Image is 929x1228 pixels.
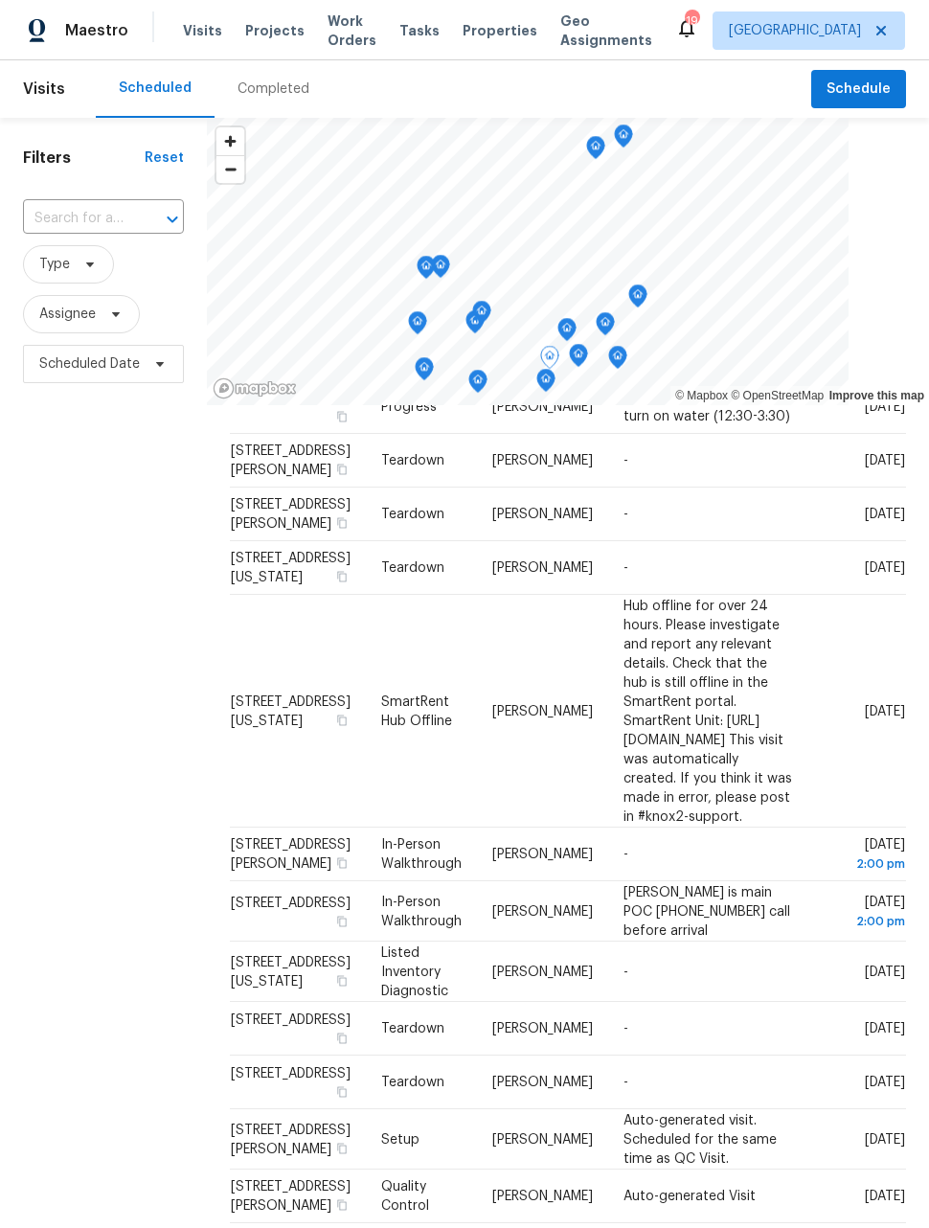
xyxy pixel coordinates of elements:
[207,118,849,405] canvas: Map
[557,318,577,348] div: Map marker
[39,255,70,274] span: Type
[381,945,448,997] span: Listed Inventory Diagnostic
[685,11,698,31] div: 19
[231,444,351,477] span: [STREET_ADDRESS][PERSON_NAME]
[623,885,790,937] span: [PERSON_NAME] is main POC [PHONE_NUMBER] call before arrival
[417,256,436,285] div: Map marker
[381,1022,444,1035] span: Teardown
[381,838,462,871] span: In-Person Walkthrough
[333,1139,351,1156] button: Copy Address
[333,408,351,425] button: Copy Address
[824,895,905,930] span: [DATE]
[492,965,593,978] span: [PERSON_NAME]
[492,848,593,861] span: [PERSON_NAME]
[231,896,351,909] span: [STREET_ADDRESS]
[586,136,605,166] div: Map marker
[245,21,305,40] span: Projects
[381,1180,429,1213] span: Quality Control
[119,79,192,98] div: Scheduled
[865,508,905,521] span: [DATE]
[333,1083,351,1101] button: Copy Address
[333,854,351,872] button: Copy Address
[492,1190,593,1203] span: [PERSON_NAME]
[465,310,485,340] div: Map marker
[231,1013,351,1027] span: [STREET_ADDRESS]
[492,1076,593,1089] span: [PERSON_NAME]
[865,1190,905,1203] span: [DATE]
[623,508,628,521] span: -
[333,971,351,989] button: Copy Address
[381,454,444,467] span: Teardown
[333,514,351,532] button: Copy Address
[623,391,790,423] span: Wait for Denver Water to turn on water (12:30-3:30)
[492,704,593,717] span: [PERSON_NAME]
[159,206,186,233] button: Open
[492,400,593,414] span: [PERSON_NAME]
[333,461,351,478] button: Copy Address
[614,125,633,154] div: Map marker
[381,1076,444,1089] span: Teardown
[381,1132,419,1146] span: Setup
[468,370,487,399] div: Map marker
[865,561,905,575] span: [DATE]
[824,854,905,874] div: 2:00 pm
[623,1076,628,1089] span: -
[569,344,588,374] div: Map marker
[729,21,861,40] span: [GEOGRAPHIC_DATA]
[560,11,652,50] span: Geo Assignments
[216,127,244,155] button: Zoom in
[431,255,450,284] div: Map marker
[623,1113,777,1165] span: Auto-generated visit. Scheduled for the same time as QC Visit.
[865,704,905,717] span: [DATE]
[865,454,905,467] span: [DATE]
[623,1022,628,1035] span: -
[145,148,184,168] div: Reset
[824,911,905,930] div: 2:00 pm
[492,1132,593,1146] span: [PERSON_NAME]
[865,1132,905,1146] span: [DATE]
[623,848,628,861] span: -
[536,369,555,398] div: Map marker
[216,156,244,183] span: Zoom out
[408,311,427,341] div: Map marker
[39,354,140,374] span: Scheduled Date
[865,1076,905,1089] span: [DATE]
[23,148,145,168] h1: Filters
[333,711,351,728] button: Copy Address
[399,24,440,37] span: Tasks
[492,508,593,521] span: [PERSON_NAME]
[596,312,615,342] div: Map marker
[183,21,222,40] span: Visits
[540,346,559,375] div: Map marker
[65,21,128,40] span: Maestro
[238,80,309,99] div: Completed
[463,21,537,40] span: Properties
[865,1022,905,1035] span: [DATE]
[492,454,593,467] span: [PERSON_NAME]
[23,204,130,234] input: Search for an address...
[731,389,824,402] a: OpenStreetMap
[231,1180,351,1213] span: [STREET_ADDRESS][PERSON_NAME]
[328,11,376,50] span: Work Orders
[39,305,96,324] span: Assignee
[231,392,351,405] span: [STREET_ADDRESS]
[213,377,297,399] a: Mapbox homepage
[827,78,891,102] span: Schedule
[608,346,627,375] div: Map marker
[472,301,491,330] div: Map marker
[23,68,65,110] span: Visits
[231,498,351,531] span: [STREET_ADDRESS][PERSON_NAME]
[231,1123,351,1155] span: [STREET_ADDRESS][PERSON_NAME]
[381,400,437,414] span: Progress
[865,400,905,414] span: [DATE]
[623,1190,756,1203] span: Auto-generated Visit
[333,1196,351,1214] button: Copy Address
[333,912,351,929] button: Copy Address
[623,561,628,575] span: -
[216,155,244,183] button: Zoom out
[492,561,593,575] span: [PERSON_NAME]
[231,955,351,988] span: [STREET_ADDRESS][US_STATE]
[824,838,905,874] span: [DATE]
[333,1030,351,1047] button: Copy Address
